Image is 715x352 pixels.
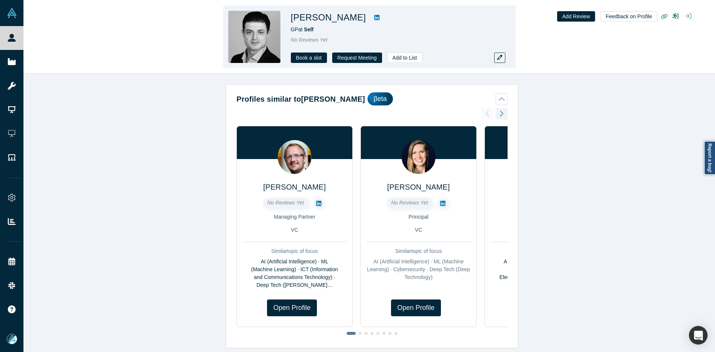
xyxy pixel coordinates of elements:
img: Emil Mamedov's Profile Image [228,11,280,63]
span: AI (Artificial Intelligence) · ML (Machine Learning) · Cybersecurity · Deep Tech (Deep Technology) [367,259,470,280]
div: Similar topic of focus [242,247,347,255]
a: [PERSON_NAME] [387,183,450,191]
button: Request Meeting [332,53,382,63]
a: Self [304,26,314,32]
img: Mia Scott's Account [7,334,17,344]
img: Joel Aasmäe's Profile Image [277,140,311,174]
img: Alchemist Vault Logo [7,8,17,18]
a: [PERSON_NAME] [263,183,326,191]
div: VC [490,226,595,234]
div: AI (Artificial Intelligence) · Biotech (Biotechnology) · Robotics · Electronics · ML (Machine Lea... [490,258,595,289]
div: Similar topic of focus [490,247,595,255]
button: Add Review [557,11,595,22]
span: Principal [409,214,429,220]
a: Report a bug! [704,141,715,175]
a: Open Profile [267,299,317,316]
div: VC [366,226,471,234]
a: Book a slot [291,53,327,63]
button: Profiles similar to[PERSON_NAME]βeta [236,92,508,105]
div: VC [242,226,347,234]
span: No Reviews Yet [291,37,328,43]
img: Kaiti Delaney's Profile Image [401,140,435,174]
a: Open Profile [391,299,441,316]
div: βeta [368,92,393,105]
button: Add to List [387,53,422,63]
span: No Reviews Yet [391,200,428,206]
button: Feedback on Profile [600,11,657,22]
span: No Reviews Yet [267,200,304,206]
div: Similar topic of focus [366,247,471,255]
h2: Profiles similar to [PERSON_NAME] [236,93,365,105]
h1: [PERSON_NAME] [291,11,366,24]
span: Managing Partner [274,214,315,220]
span: GP at [291,26,314,32]
div: AI (Artificial Intelligence) · ML (Machine Learning) · ICT (Information and Communications Techno... [242,258,347,289]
